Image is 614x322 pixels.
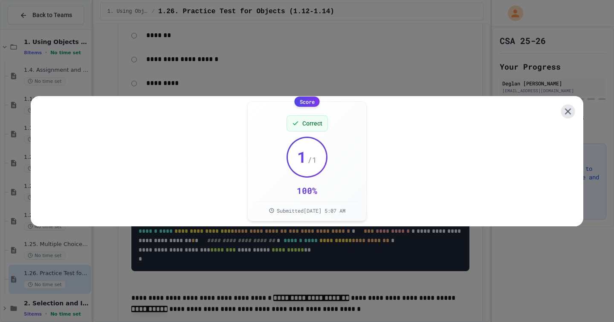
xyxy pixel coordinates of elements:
[297,184,317,196] div: 100 %
[277,207,345,214] span: Submitted [DATE] 5:07 AM
[307,154,317,166] span: / 1
[297,148,307,165] span: 1
[302,119,322,128] span: Correct
[295,97,320,107] div: Score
